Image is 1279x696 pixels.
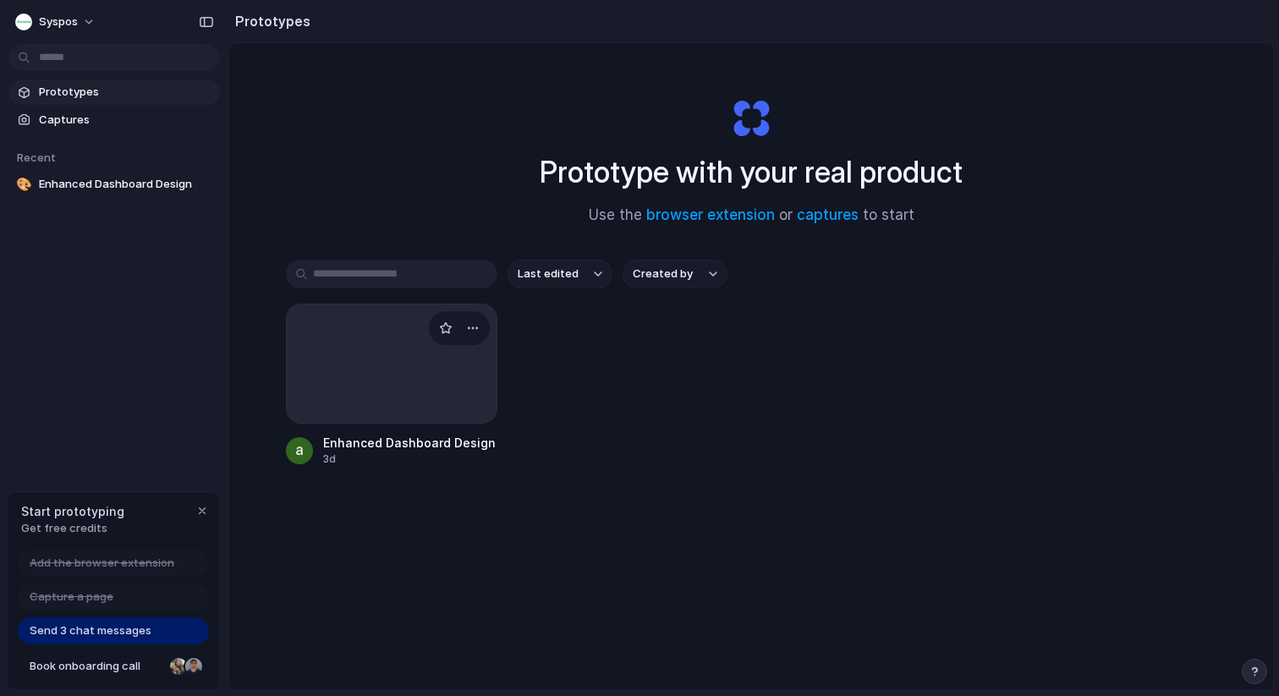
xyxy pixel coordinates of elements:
span: Created by [633,266,693,282]
h1: Prototype with your real product [540,150,963,195]
a: Enhanced Dashboard Design3d [286,304,497,467]
span: Enhanced Dashboard Design [323,434,497,452]
span: Use the or to start [589,205,914,227]
div: 3d [323,452,497,467]
span: Captures [39,112,213,129]
div: 🎨 [15,176,32,193]
span: Prototypes [39,84,213,101]
span: Book onboarding call [30,658,163,675]
span: Send 3 chat messages [30,622,151,639]
a: browser extension [646,206,775,223]
span: Get free credits [21,520,124,537]
button: Last edited [508,260,612,288]
span: Add the browser extension [30,555,174,572]
a: 🎨Enhanced Dashboard Design [8,172,220,197]
button: Syspos [8,8,104,36]
span: Last edited [518,266,579,282]
a: Book onboarding call [18,653,209,680]
span: Start prototyping [21,502,124,520]
div: Nicole Kubica [168,656,189,677]
span: Recent [17,151,56,164]
a: captures [797,206,859,223]
h2: Prototypes [228,11,310,31]
span: Enhanced Dashboard Design [39,176,213,193]
span: Syspos [39,14,78,30]
a: Captures [8,107,220,133]
button: Created by [623,260,727,288]
a: Prototypes [8,79,220,105]
span: Capture a page [30,589,113,606]
div: Christian Iacullo [184,656,204,677]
